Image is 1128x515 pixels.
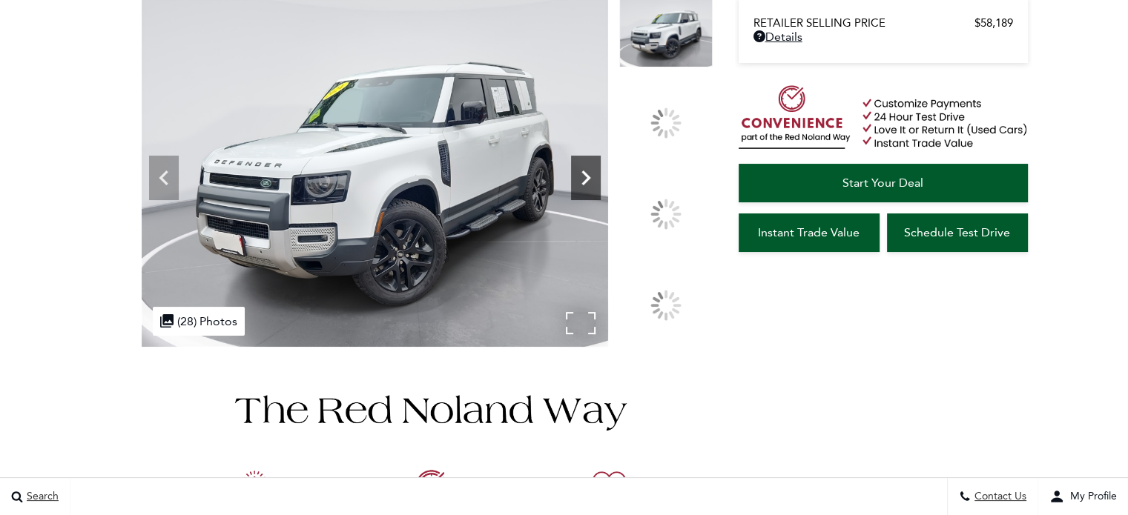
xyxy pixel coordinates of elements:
[753,16,974,30] span: Retailer Selling Price
[23,491,59,503] span: Search
[971,491,1026,503] span: Contact Us
[758,225,860,239] span: Instant Trade Value
[1038,478,1128,515] button: user-profile-menu
[739,164,1028,202] a: Start Your Deal
[739,213,880,252] a: Instant Trade Value
[904,225,1010,239] span: Schedule Test Drive
[974,16,1013,30] span: $58,189
[153,307,245,336] div: (28) Photos
[753,16,1013,30] a: Retailer Selling Price $58,189
[1064,491,1117,503] span: My Profile
[842,176,923,190] span: Start Your Deal
[887,213,1028,252] a: Schedule Test Drive
[753,30,1013,44] a: Details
